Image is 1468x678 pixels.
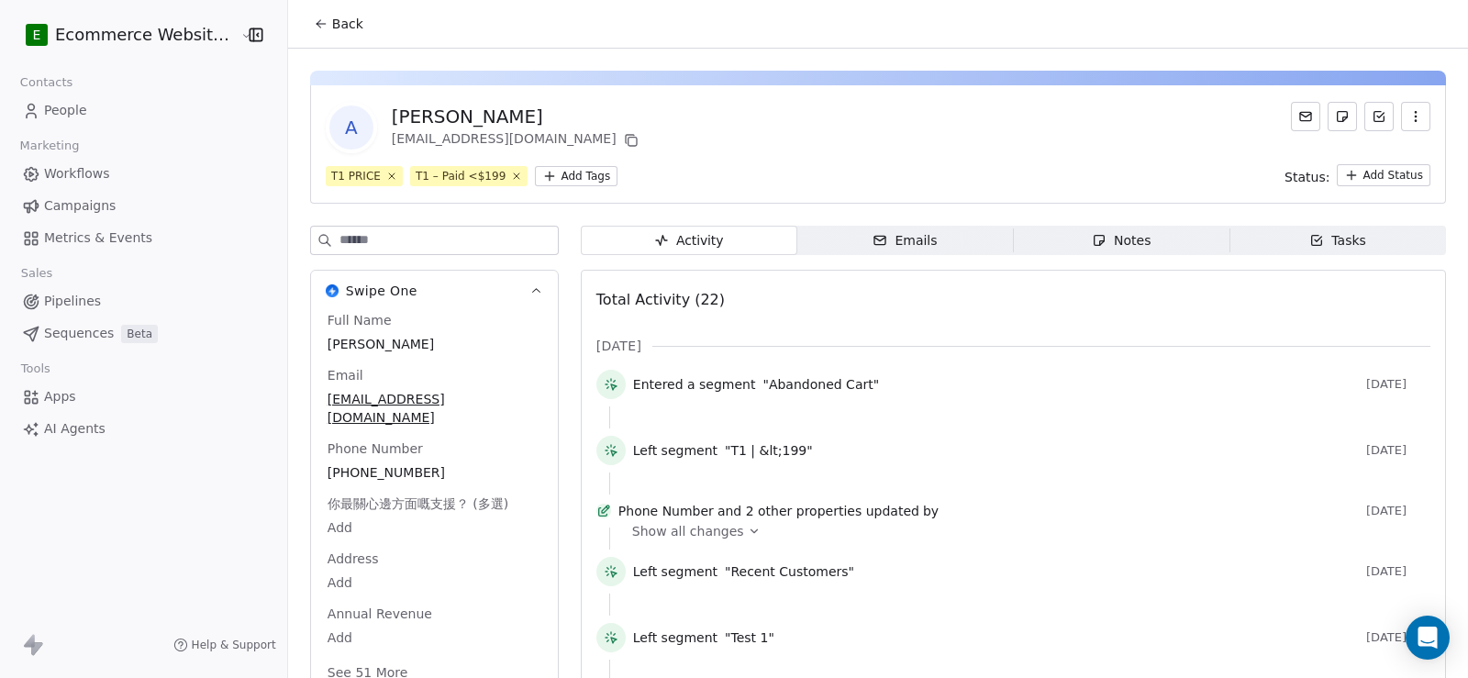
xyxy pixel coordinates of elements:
a: Show all changes [632,522,1418,540]
span: Back [332,15,363,33]
span: Add [328,573,541,592]
button: Add Status [1337,164,1430,186]
div: Notes [1092,231,1151,250]
span: 你最關心邊方面嘅支援？ (多選) [324,495,512,513]
div: Tasks [1309,231,1366,250]
span: and 2 other properties updated [717,502,919,520]
span: "Recent Customers" [725,562,854,581]
span: Show all changes [632,522,744,540]
span: Tools [13,355,58,383]
div: [PERSON_NAME] [392,104,642,129]
span: Help & Support [192,638,276,652]
span: A [329,106,373,150]
span: [DATE] [1366,564,1430,579]
div: Open Intercom Messenger [1406,616,1450,660]
span: "Test 1" [725,628,774,647]
div: T1 PRICE [331,168,381,184]
span: [DATE] [1366,504,1430,518]
span: Left segment [633,441,717,460]
span: Sales [13,260,61,287]
a: Metrics & Events [15,223,272,253]
a: SequencesBeta [15,318,272,349]
a: Apps [15,382,272,412]
span: Ecommerce Website Builder [55,23,236,47]
span: People [44,101,87,120]
span: Entered a segment [633,375,756,394]
span: by [923,502,939,520]
div: [EMAIL_ADDRESS][DOMAIN_NAME] [392,129,642,151]
div: Emails [873,231,937,250]
span: Add [328,518,541,537]
span: Annual Revenue [324,605,436,623]
span: "T1 | &lt;199" [725,441,813,460]
span: [DATE] [596,337,641,355]
span: "Abandoned Cart" [762,375,879,394]
span: [PHONE_NUMBER] [328,463,541,482]
a: Help & Support [173,638,276,652]
span: Pipelines [44,292,101,311]
span: [PERSON_NAME] [328,335,541,353]
span: AI Agents [44,419,106,439]
span: Address [324,550,383,568]
a: Pipelines [15,286,272,317]
span: [EMAIL_ADDRESS][DOMAIN_NAME] [328,390,541,427]
span: Phone Number [324,439,427,458]
span: [DATE] [1366,630,1430,645]
span: Campaigns [44,196,116,216]
a: Campaigns [15,191,272,221]
span: Sequences [44,324,114,343]
span: Total Activity (22) [596,291,725,308]
span: Status: [1284,168,1329,186]
span: Swipe One [346,282,417,300]
div: T1 – Paid <$199 [416,168,506,184]
span: Beta [121,325,158,343]
span: Metrics & Events [44,228,152,248]
button: EEcommerce Website Builder [22,19,228,50]
span: Marketing [12,132,87,160]
span: Contacts [12,69,81,96]
a: Workflows [15,159,272,189]
span: Apps [44,387,76,406]
a: People [15,95,272,126]
button: Back [303,7,374,40]
a: AI Agents [15,414,272,444]
span: Phone Number [618,502,714,520]
button: Swipe OneSwipe One [311,271,558,311]
span: E [33,26,41,44]
img: Swipe One [326,284,339,297]
span: Left segment [633,562,717,581]
span: Add [328,628,541,647]
span: Workflows [44,164,110,183]
span: [DATE] [1366,377,1430,392]
span: [DATE] [1366,443,1430,458]
span: Left segment [633,628,717,647]
span: Email [324,366,367,384]
span: Full Name [324,311,395,329]
button: Add Tags [535,166,617,186]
